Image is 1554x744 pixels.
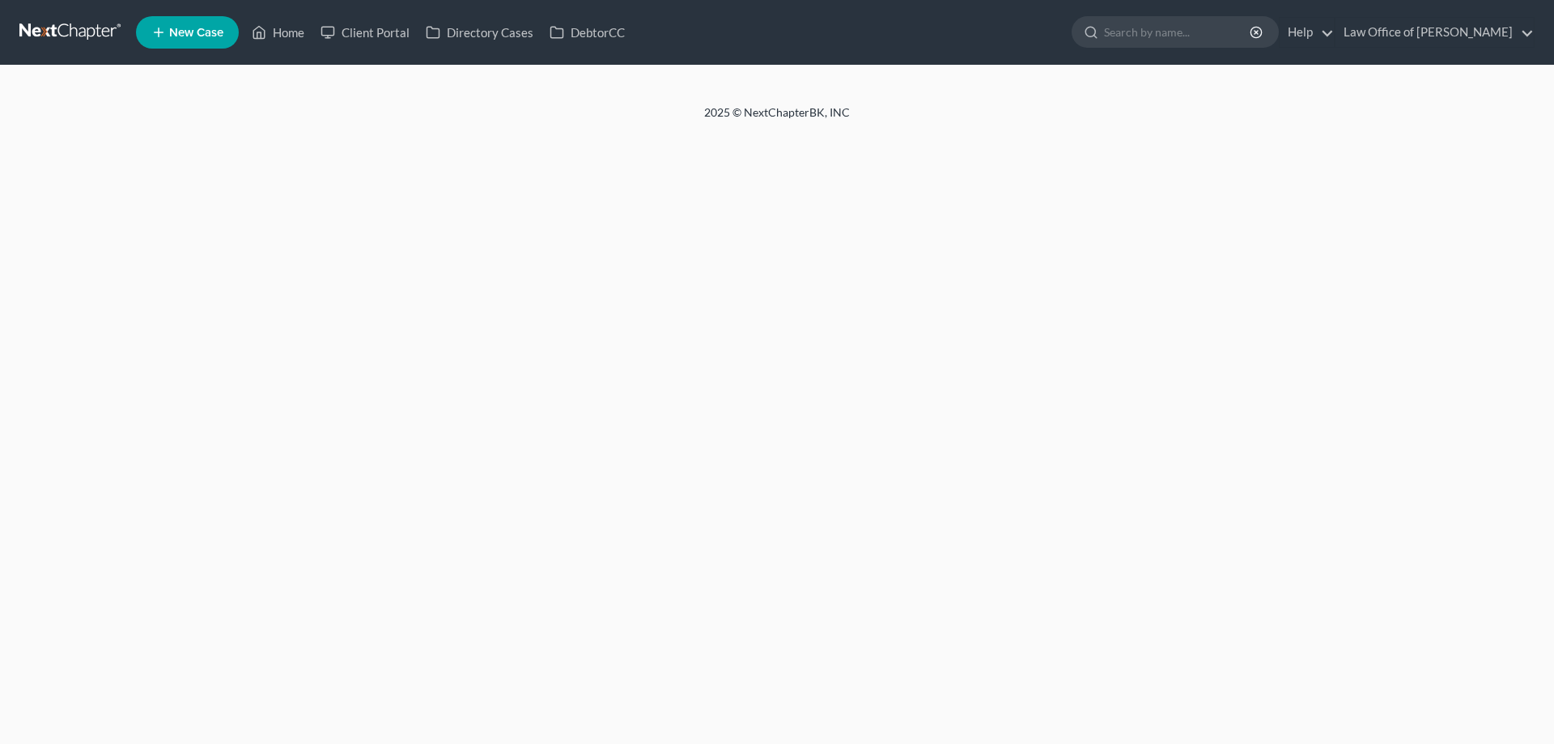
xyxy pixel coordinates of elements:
div: 2025 © NextChapterBK, INC [316,104,1238,134]
a: Directory Cases [418,18,541,47]
a: Law Office of [PERSON_NAME] [1335,18,1534,47]
a: Home [244,18,312,47]
a: Help [1280,18,1334,47]
input: Search by name... [1104,17,1252,47]
a: Client Portal [312,18,418,47]
span: New Case [169,27,223,39]
a: DebtorCC [541,18,633,47]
